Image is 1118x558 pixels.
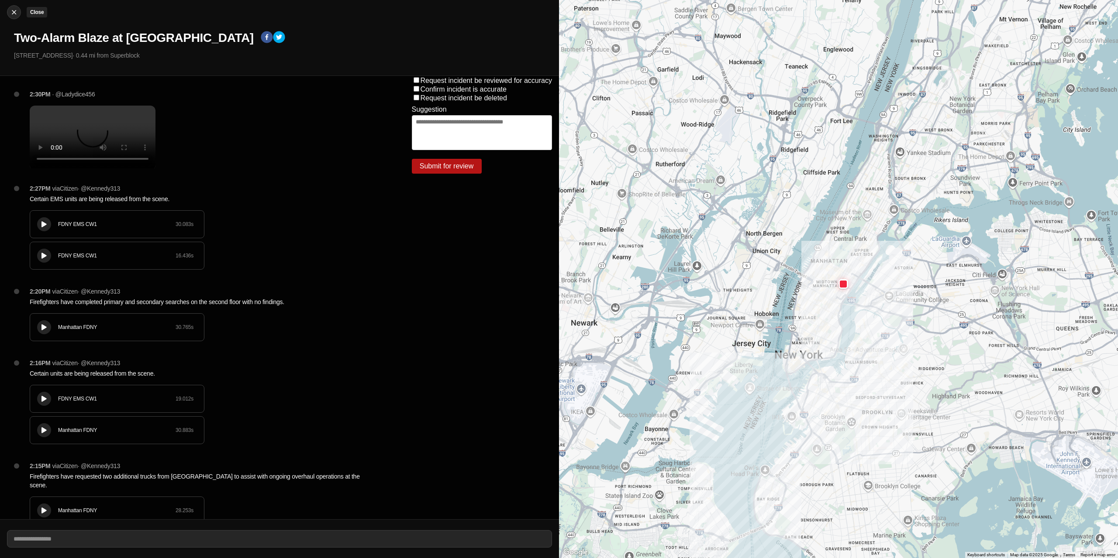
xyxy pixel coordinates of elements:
label: Suggestion [412,106,447,113]
p: via Citizen · @ Kennedy313 [52,359,121,367]
p: Firefighters have completed primary and secondary searches on the second floor with no findings. [30,298,377,306]
div: 28.253 s [176,507,193,514]
p: Firefighters have requested two additional trucks from [GEOGRAPHIC_DATA] to assist with ongoing o... [30,472,377,490]
p: 2:16PM [30,359,51,367]
div: FDNY EMS CW1 [58,252,176,259]
a: Terms (opens in new tab) [1063,552,1075,557]
div: 30.765 s [176,324,193,331]
button: Submit for review [412,159,482,174]
a: Open this area in Google Maps (opens a new window) [561,547,590,558]
small: Close [30,9,44,15]
p: Certain EMS units are being released from the scene. [30,195,377,203]
img: cancel [10,8,18,17]
div: 30.083 s [176,221,193,228]
button: Keyboard shortcuts [967,552,1005,558]
div: FDNY EMS CW1 [58,221,176,228]
p: 2:27PM [30,184,51,193]
img: Google [561,547,590,558]
label: Confirm incident is accurate [421,86,507,93]
button: facebook [261,31,273,45]
h1: Two-Alarm Blaze at [GEOGRAPHIC_DATA] [14,30,254,46]
div: Manhattan FDNY [58,507,176,514]
div: 19.012 s [176,395,193,402]
div: 30.883 s [176,427,193,434]
button: twitter [273,31,285,45]
p: [STREET_ADDRESS] · 0.44 mi from Superblock [14,51,552,60]
span: Map data ©2025 Google [1010,552,1058,557]
p: 2:30PM [30,90,51,99]
p: via Citizen · @ Kennedy313 [52,184,121,193]
a: Report a map error [1080,552,1115,557]
p: via Citizen · @ Kennedy313 [52,287,121,296]
p: · @Ladydice456 [52,90,95,99]
p: 2:15PM [30,462,51,470]
div: 16.436 s [176,252,193,259]
p: via Citizen · @ Kennedy313 [52,462,121,470]
div: Manhattan FDNY [58,324,176,331]
label: Request incident be deleted [421,94,507,102]
div: Manhattan FDNY [58,427,176,434]
button: cancelClose [7,5,21,19]
p: 2:20PM [30,287,51,296]
label: Request incident be reviewed for accuracy [421,77,552,84]
p: Certain units are being released from the scene. [30,369,377,378]
div: FDNY EMS CW1 [58,395,176,402]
